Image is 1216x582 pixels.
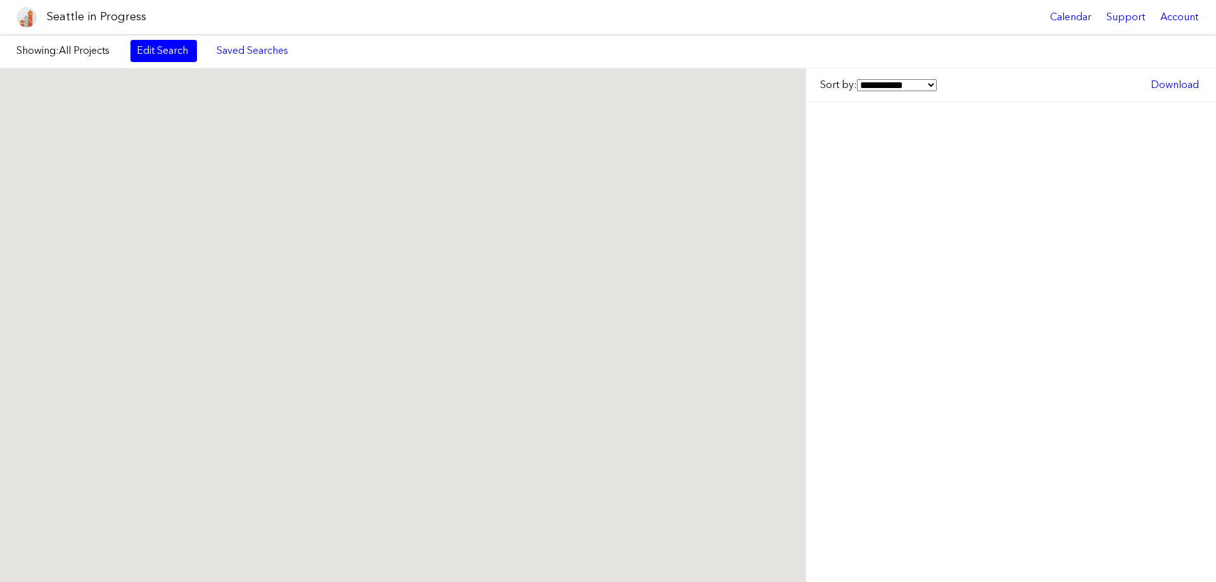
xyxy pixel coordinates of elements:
[130,40,197,61] a: Edit Search
[857,79,937,91] select: Sort by:
[16,44,118,58] label: Showing:
[210,40,295,61] a: Saved Searches
[1144,74,1205,96] a: Download
[820,78,937,92] label: Sort by:
[59,44,110,56] span: All Projects
[16,7,37,27] img: favicon-96x96.png
[47,9,146,25] h1: Seattle in Progress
